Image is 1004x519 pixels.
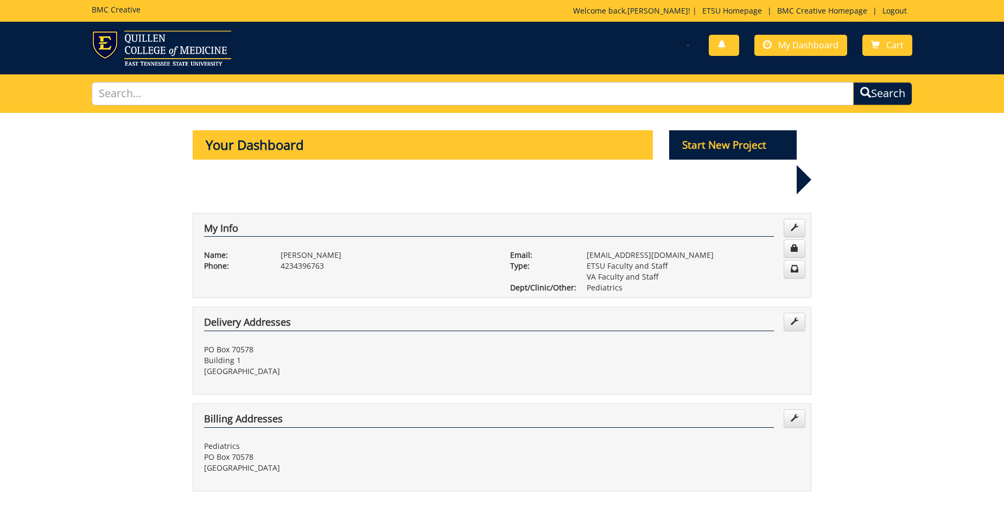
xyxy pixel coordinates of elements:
[784,409,805,428] a: Edit Addresses
[204,414,774,428] h4: Billing Addresses
[204,223,774,237] h4: My Info
[886,39,904,51] span: Cart
[784,313,805,331] a: Edit Addresses
[510,282,570,293] p: Dept/Clinic/Other:
[587,271,800,282] p: VA Faculty and Staff
[204,344,494,355] p: PO Box 70578
[627,5,688,16] a: [PERSON_NAME]
[92,30,231,66] img: ETSU logo
[669,141,797,151] a: Start New Project
[193,130,653,160] p: Your Dashboard
[877,5,912,16] a: Logout
[754,35,847,56] a: My Dashboard
[772,5,873,16] a: BMC Creative Homepage
[204,452,494,463] p: PO Box 70578
[204,317,774,331] h4: Delivery Addresses
[697,5,767,16] a: ETSU Homepage
[784,219,805,237] a: Edit Info
[204,441,494,452] p: Pediatrics
[778,39,838,51] span: My Dashboard
[204,366,494,377] p: [GEOGRAPHIC_DATA]
[281,250,494,261] p: [PERSON_NAME]
[92,82,854,105] input: Search...
[204,355,494,366] p: Building 1
[862,35,912,56] a: Cart
[510,261,570,271] p: Type:
[784,239,805,258] a: Change Password
[92,5,141,14] h5: BMC Creative
[204,463,494,473] p: [GEOGRAPHIC_DATA]
[204,261,264,271] p: Phone:
[784,260,805,279] a: Change Communication Preferences
[573,5,912,16] p: Welcome back, ! | | |
[204,250,264,261] p: Name:
[281,261,494,271] p: 4234396763
[587,282,800,293] p: Pediatrics
[587,261,800,271] p: ETSU Faculty and Staff
[510,250,570,261] p: Email:
[587,250,800,261] p: [EMAIL_ADDRESS][DOMAIN_NAME]
[853,82,912,105] button: Search
[669,130,797,160] p: Start New Project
